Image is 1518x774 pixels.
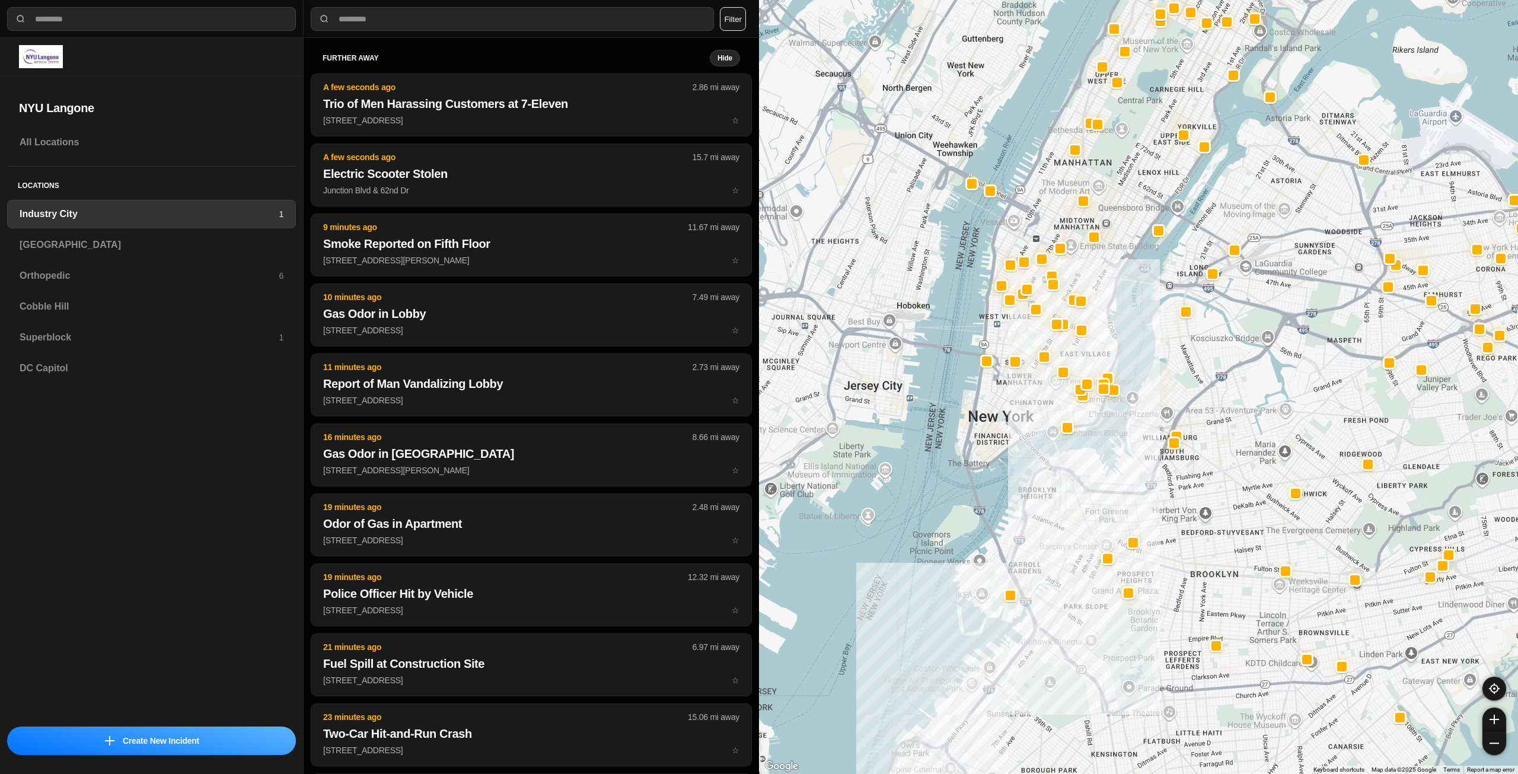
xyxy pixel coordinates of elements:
img: search [15,13,27,25]
img: icon [105,736,114,746]
p: 2.73 mi away [693,361,739,373]
a: A few seconds ago15.7 mi awayElectric Scooter StolenJunction Blvd & 62nd Drstar [311,185,752,195]
p: [STREET_ADDRESS] [323,674,739,686]
img: zoom-in [1490,715,1499,724]
span: star [732,396,739,405]
p: Junction Blvd & 62nd Dr [323,184,739,196]
p: [STREET_ADDRESS] [323,604,739,616]
h2: Trio of Men Harassing Customers at 7-Eleven [323,95,739,112]
span: star [732,186,739,195]
a: Report a map error [1467,766,1514,773]
span: star [732,466,739,475]
button: recenter [1482,677,1506,700]
img: zoom-out [1490,738,1499,748]
a: 23 minutes ago15.06 mi awayTwo-Car Hit-and-Run Crash[STREET_ADDRESS]star [311,745,752,755]
span: Map data ©2025 Google [1372,766,1436,773]
p: 11.67 mi away [688,221,739,233]
h5: further away [323,53,710,63]
p: 2.86 mi away [693,81,739,93]
button: iconCreate New Incident [7,727,296,755]
button: 10 minutes ago7.49 mi awayGas Odor in Lobby[STREET_ADDRESS]star [311,284,752,346]
p: 21 minutes ago [323,641,693,653]
span: star [732,256,739,265]
span: star [732,676,739,685]
h3: DC Capitol [20,361,283,375]
a: 11 minutes ago2.73 mi awayReport of Man Vandalizing Lobby[STREET_ADDRESS]star [311,395,752,405]
p: 23 minutes ago [323,711,688,723]
p: 11 minutes ago [323,361,693,373]
p: 6 [279,270,283,282]
button: A few seconds ago2.86 mi awayTrio of Men Harassing Customers at 7-Eleven[STREET_ADDRESS]star [311,74,752,136]
span: star [732,116,739,125]
img: search [318,13,330,25]
a: Terms (opens in new tab) [1443,766,1460,773]
h3: All Locations [20,135,283,149]
p: A few seconds ago [323,151,693,163]
p: [STREET_ADDRESS] [323,394,739,406]
span: star [732,536,739,545]
h2: Electric Scooter Stolen [323,165,739,182]
a: DC Capitol [7,354,296,383]
button: 23 minutes ago15.06 mi awayTwo-Car Hit-and-Run Crash[STREET_ADDRESS]star [311,703,752,766]
button: zoom-out [1482,731,1506,755]
button: 19 minutes ago12.32 mi awayPolice Officer Hit by Vehicle[STREET_ADDRESS]star [311,563,752,626]
p: 19 minutes ago [323,501,693,513]
p: 16 minutes ago [323,431,693,443]
p: [STREET_ADDRESS] [323,114,739,126]
p: 2.48 mi away [693,501,739,513]
p: 7.49 mi away [693,291,739,303]
p: 6.97 mi away [693,641,739,653]
img: logo [19,45,63,68]
a: Orthopedic6 [7,262,296,290]
a: 19 minutes ago12.32 mi awayPolice Officer Hit by Vehicle[STREET_ADDRESS]star [311,605,752,615]
button: Filter [720,7,746,31]
p: 9 minutes ago [323,221,688,233]
p: 10 minutes ago [323,291,693,303]
span: star [732,746,739,755]
h2: Gas Odor in Lobby [323,305,739,322]
p: [STREET_ADDRESS] [323,744,739,756]
a: 9 minutes ago11.67 mi awaySmoke Reported on Fifth Floor[STREET_ADDRESS][PERSON_NAME]star [311,255,752,265]
h3: Superblock [20,330,279,345]
button: 9 minutes ago11.67 mi awaySmoke Reported on Fifth Floor[STREET_ADDRESS][PERSON_NAME]star [311,214,752,276]
p: 15.06 mi away [688,711,739,723]
span: star [732,606,739,615]
small: Hide [717,53,732,63]
a: Open this area in Google Maps (opens a new window) [762,759,801,774]
button: 19 minutes ago2.48 mi awayOdor of Gas in Apartment[STREET_ADDRESS]star [311,493,752,556]
h5: Locations [7,167,296,200]
p: 19 minutes ago [323,571,688,583]
a: All Locations [7,128,296,157]
button: A few seconds ago15.7 mi awayElectric Scooter StolenJunction Blvd & 62nd Drstar [311,144,752,206]
a: 10 minutes ago7.49 mi awayGas Odor in Lobby[STREET_ADDRESS]star [311,325,752,335]
h2: NYU Langone [19,100,284,116]
span: star [732,326,739,335]
p: 8.66 mi away [693,431,739,443]
button: 21 minutes ago6.97 mi awayFuel Spill at Construction Site[STREET_ADDRESS]star [311,633,752,696]
h2: Fuel Spill at Construction Site [323,655,739,672]
a: Superblock1 [7,323,296,352]
button: Keyboard shortcuts [1313,766,1364,774]
button: Hide [710,50,740,66]
p: 1 [279,332,283,343]
a: Cobble Hill [7,292,296,321]
p: 12.32 mi away [688,571,739,583]
h3: [GEOGRAPHIC_DATA] [20,238,283,252]
a: 16 minutes ago8.66 mi awayGas Odor in [GEOGRAPHIC_DATA][STREET_ADDRESS][PERSON_NAME]star [311,465,752,475]
h2: Odor of Gas in Apartment [323,515,739,532]
h2: Gas Odor in [GEOGRAPHIC_DATA] [323,445,739,462]
h3: Orthopedic [20,269,279,283]
a: 19 minutes ago2.48 mi awayOdor of Gas in Apartment[STREET_ADDRESS]star [311,535,752,545]
a: Industry City1 [7,200,296,228]
button: zoom-in [1482,708,1506,731]
button: 16 minutes ago8.66 mi awayGas Odor in [GEOGRAPHIC_DATA][STREET_ADDRESS][PERSON_NAME]star [311,423,752,486]
a: A few seconds ago2.86 mi awayTrio of Men Harassing Customers at 7-Eleven[STREET_ADDRESS]star [311,115,752,125]
img: recenter [1489,683,1500,694]
p: [STREET_ADDRESS][PERSON_NAME] [323,464,739,476]
h3: Cobble Hill [20,300,283,314]
h3: Industry City [20,207,279,221]
button: 11 minutes ago2.73 mi awayReport of Man Vandalizing Lobby[STREET_ADDRESS]star [311,353,752,416]
p: [STREET_ADDRESS] [323,534,739,546]
p: Create New Incident [123,735,199,747]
